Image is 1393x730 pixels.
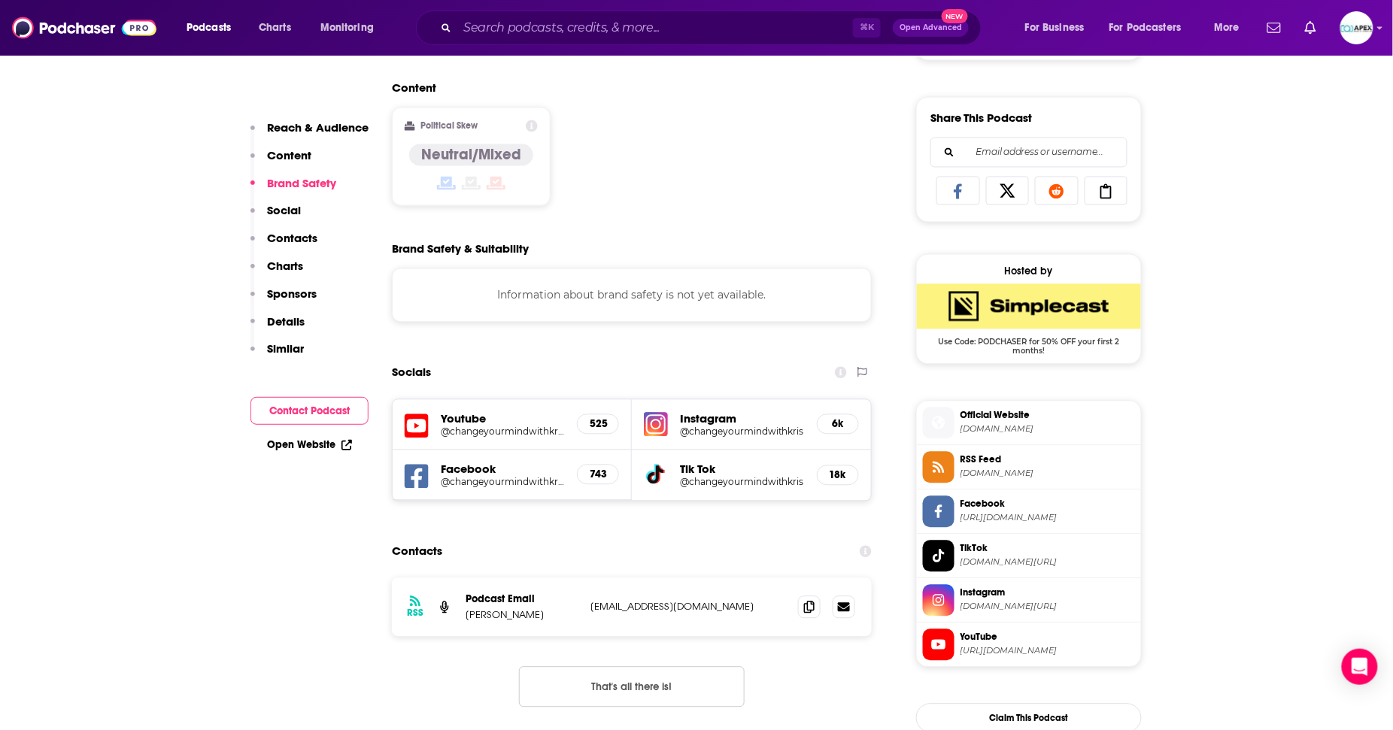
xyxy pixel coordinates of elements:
span: RSS Feed [961,453,1135,467]
img: User Profile [1340,11,1373,44]
p: [PERSON_NAME] [466,609,578,622]
span: YouTube [961,631,1135,644]
button: open menu [1015,16,1103,40]
span: instagram.com/changeyourmindwithkris [961,601,1135,613]
input: Search podcasts, credits, & more... [457,16,853,40]
div: Search podcasts, credits, & more... [430,11,996,45]
p: Similar [267,341,304,356]
h2: Content [392,81,860,95]
button: Similar [250,341,304,369]
img: SimpleCast Deal: Use Code: PODCHASER for 50% OFF your first 2 months! [917,284,1141,329]
button: Contact Podcast [250,397,369,425]
h5: Youtube [441,412,565,426]
button: Reach & Audience [250,120,369,148]
button: Nothing here. [519,667,745,707]
span: Open Advanced [900,24,962,32]
p: Details [267,314,305,329]
button: open menu [1203,16,1258,40]
span: TikTok [961,542,1135,556]
h3: RSS [407,607,423,619]
button: Social [250,203,301,231]
span: For Business [1025,17,1085,38]
span: krisashley.net [961,424,1135,435]
button: open menu [1100,16,1203,40]
a: Copy Link [1085,177,1128,205]
span: More [1214,17,1240,38]
h5: 743 [590,468,606,481]
a: Share on Facebook [936,177,980,205]
button: Contacts [250,231,317,259]
button: Brand Safety [250,176,336,204]
p: Podcast Email [466,593,578,606]
p: Contacts [267,231,317,245]
a: Open Website [267,438,352,451]
span: feeds.simplecast.com [961,468,1135,480]
a: @changeyourmindwithkris [680,426,805,438]
div: Open Intercom Messenger [1342,649,1378,685]
a: Charts [249,16,300,40]
span: tiktok.com/@changeyourmindwithkris [961,557,1135,568]
a: Share on X/Twitter [986,177,1030,205]
h2: Contacts [392,538,442,566]
h4: Neutral/Mixed [421,146,521,165]
button: open menu [176,16,250,40]
button: Content [250,148,311,176]
h2: Brand Safety & Suitability [392,242,529,256]
a: Instagram[DOMAIN_NAME][URL] [923,585,1135,616]
a: @changeyourmindwithkris [680,477,805,488]
button: Sponsors [250,286,317,314]
h2: Political Skew [421,121,478,132]
p: Reach & Audience [267,120,369,135]
div: Hosted by [917,265,1141,278]
span: New [942,9,969,23]
button: open menu [310,16,393,40]
p: Charts [267,259,303,273]
span: Monitoring [320,17,374,38]
button: Open AdvancedNew [893,19,969,37]
p: [EMAIL_ADDRESS][DOMAIN_NAME] [590,601,786,613]
span: Instagram [961,586,1135,600]
a: SimpleCast Deal: Use Code: PODCHASER for 50% OFF your first 2 months! [917,284,1141,355]
a: Facebook[URL][DOMAIN_NAME] [923,496,1135,528]
span: For Podcasters [1109,17,1182,38]
h5: Tik Tok [680,462,805,477]
a: RSS Feed[DOMAIN_NAME] [923,452,1135,483]
h5: 18k [830,469,846,482]
span: Official Website [961,409,1135,423]
span: ⌘ K [853,18,881,38]
span: Facebook [961,498,1135,511]
img: iconImage [644,413,668,437]
h5: 6k [830,418,846,431]
span: Logged in as Apex [1340,11,1373,44]
p: Social [267,203,301,217]
button: Charts [250,259,303,286]
a: Official Website[DOMAIN_NAME] [923,407,1135,439]
p: Brand Safety [267,176,336,190]
span: Charts [259,17,291,38]
div: Information about brand safety is not yet available. [392,268,872,323]
a: @changeyourmindwithkrisashley [441,477,565,488]
div: Search followers [930,138,1127,168]
a: YouTube[URL][DOMAIN_NAME] [923,629,1135,661]
img: Podchaser - Follow, Share and Rate Podcasts [12,14,156,42]
span: Use Code: PODCHASER for 50% OFF your first 2 months! [917,329,1141,356]
a: TikTok[DOMAIN_NAME][URL] [923,541,1135,572]
h5: Instagram [680,412,805,426]
p: Sponsors [267,286,317,301]
h3: Share This Podcast [930,111,1033,126]
h5: Facebook [441,462,565,477]
a: @changeyourmindwithkris [441,426,565,438]
input: Email address or username... [943,138,1115,167]
button: Show profile menu [1340,11,1373,44]
a: Share on Reddit [1035,177,1079,205]
a: Show notifications dropdown [1261,15,1287,41]
span: Podcasts [187,17,231,38]
button: Details [250,314,305,342]
p: Content [267,148,311,162]
h2: Socials [392,359,431,387]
